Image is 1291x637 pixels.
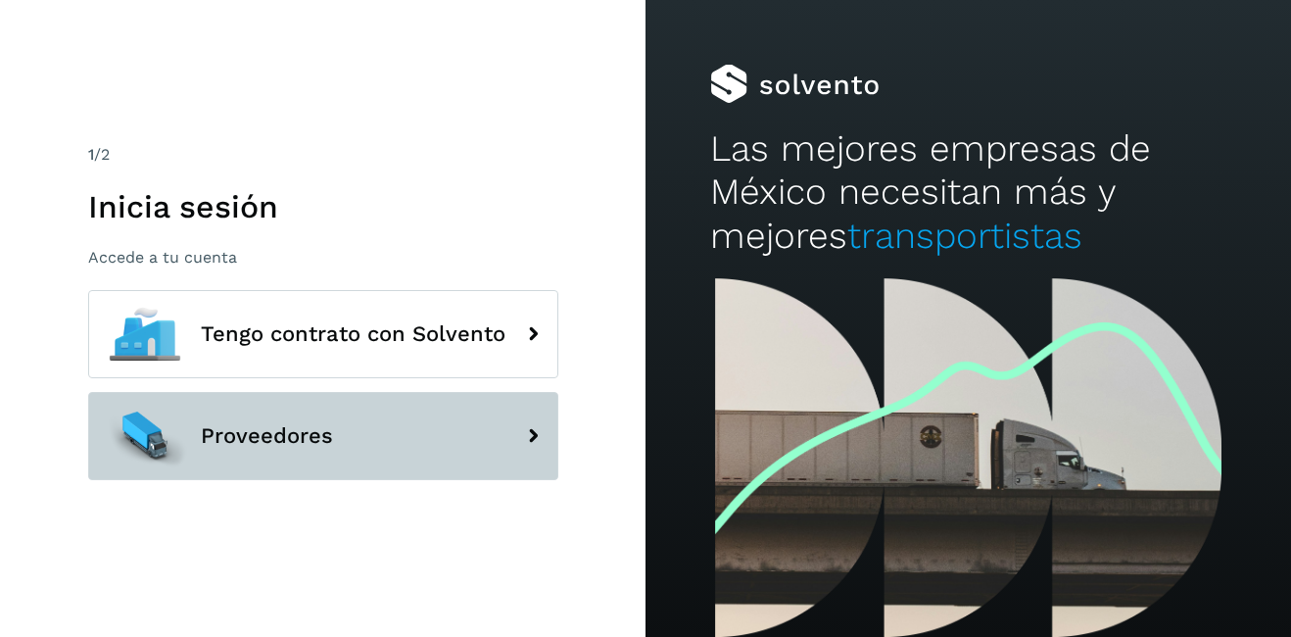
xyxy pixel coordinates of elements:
[88,188,558,225] h1: Inicia sesión
[88,143,558,167] div: /2
[201,424,333,448] span: Proveedores
[88,392,558,480] button: Proveedores
[847,215,1082,257] span: transportistas
[88,248,558,267] p: Accede a tu cuenta
[710,127,1226,258] h2: Las mejores empresas de México necesitan más y mejores
[88,145,94,164] span: 1
[201,322,505,346] span: Tengo contrato con Solvento
[88,290,558,378] button: Tengo contrato con Solvento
